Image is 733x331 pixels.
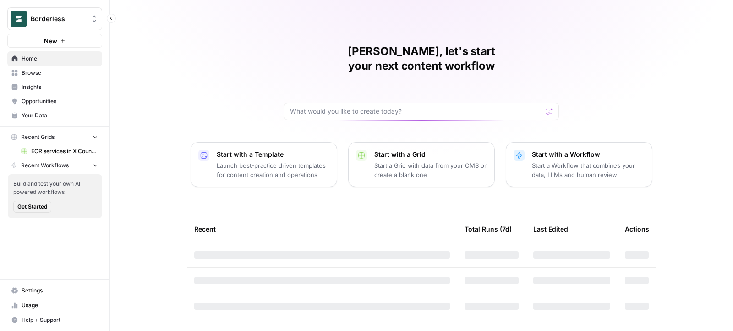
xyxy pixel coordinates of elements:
[22,55,98,63] span: Home
[7,7,102,30] button: Workspace: Borderless
[22,69,98,77] span: Browse
[44,36,57,45] span: New
[506,142,652,187] button: Start with a WorkflowStart a Workflow that combines your data, LLMs and human review
[532,150,645,159] p: Start with a Workflow
[7,159,102,172] button: Recent Workflows
[191,142,337,187] button: Start with a TemplateLaunch best-practice driven templates for content creation and operations
[17,144,102,159] a: EOR services in X Country
[374,150,487,159] p: Start with a Grid
[7,34,102,48] button: New
[31,147,98,155] span: EOR services in X Country
[7,283,102,298] a: Settings
[11,11,27,27] img: Borderless Logo
[22,316,98,324] span: Help + Support
[7,51,102,66] a: Home
[290,107,542,116] input: What would you like to create today?
[13,201,51,213] button: Get Started
[348,142,495,187] button: Start with a GridStart a Grid with data from your CMS or create a blank one
[21,133,55,141] span: Recent Grids
[533,216,568,242] div: Last Edited
[22,111,98,120] span: Your Data
[7,94,102,109] a: Opportunities
[374,161,487,179] p: Start a Grid with data from your CMS or create a blank one
[7,66,102,80] a: Browse
[17,203,47,211] span: Get Started
[194,216,450,242] div: Recent
[21,161,69,170] span: Recent Workflows
[7,298,102,313] a: Usage
[22,301,98,309] span: Usage
[31,14,86,23] span: Borderless
[7,108,102,123] a: Your Data
[22,97,98,105] span: Opportunities
[217,161,329,179] p: Launch best-practice driven templates for content creation and operations
[13,180,97,196] span: Build and test your own AI powered workflows
[284,44,559,73] h1: [PERSON_NAME], let's start your next content workflow
[7,130,102,144] button: Recent Grids
[465,216,512,242] div: Total Runs (7d)
[7,313,102,327] button: Help + Support
[217,150,329,159] p: Start with a Template
[7,80,102,94] a: Insights
[532,161,645,179] p: Start a Workflow that combines your data, LLMs and human review
[625,216,649,242] div: Actions
[22,287,98,295] span: Settings
[22,83,98,91] span: Insights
